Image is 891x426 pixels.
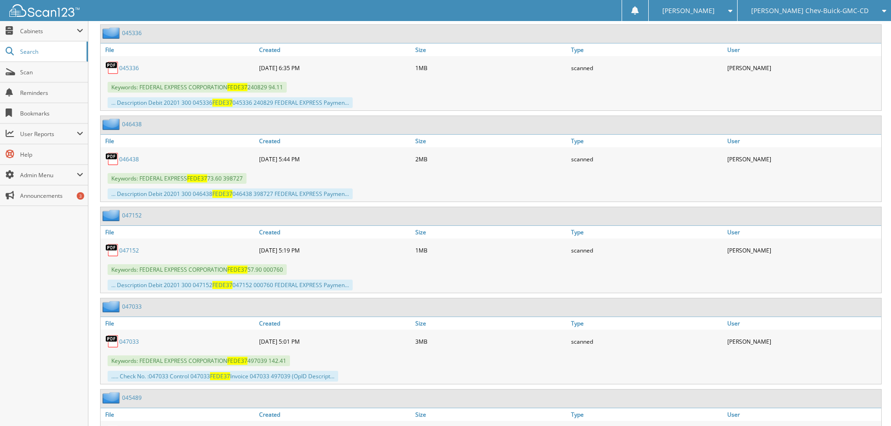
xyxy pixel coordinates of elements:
span: FEDE37 [212,190,232,198]
span: Bookmarks [20,109,83,117]
span: Keywords: FEDERAL EXPRESS 73.60 398727 [108,173,246,184]
div: [PERSON_NAME] [725,150,881,168]
img: PDF.png [105,61,119,75]
a: 047152 [122,211,142,219]
a: Size [413,43,569,56]
div: ... Description Debit 20201 300 047152 047152 000760 FEDERAL EXPRESS Paymen... [108,280,353,290]
div: scanned [569,241,725,260]
a: 046438 [119,155,139,163]
span: Scan [20,68,83,76]
span: Keywords: FEDERAL EXPRESS CORPORATION 240829 94.11 [108,82,287,93]
img: folder2.png [102,392,122,404]
div: ... Description Debit 20201 300 045336 045336 240829 FEDERAL EXPRESS Paymen... [108,97,353,108]
a: User [725,43,881,56]
div: ... Description Debit 20201 300 046438 046438 398727 FEDERAL EXPRESS Paymen... [108,188,353,199]
div: 2MB [413,150,569,168]
div: scanned [569,58,725,77]
div: scanned [569,332,725,351]
div: 3 [77,192,84,200]
span: FEDE37 [227,266,247,274]
a: User [725,226,881,238]
div: [DATE] 5:01 PM [257,332,413,351]
a: Created [257,226,413,238]
a: 047033 [119,338,139,346]
img: PDF.png [105,152,119,166]
div: 1MB [413,58,569,77]
span: Admin Menu [20,171,77,179]
div: [PERSON_NAME] [725,332,881,351]
a: 045489 [122,394,142,402]
a: 046438 [122,120,142,128]
span: Announcements [20,192,83,200]
span: Keywords: FEDERAL EXPRESS CORPORATION 497039 142.41 [108,355,290,366]
span: User Reports [20,130,77,138]
span: [PERSON_NAME] [662,8,715,14]
a: Created [257,408,413,421]
a: Created [257,43,413,56]
a: Type [569,408,725,421]
a: Size [413,135,569,147]
span: Cabinets [20,27,77,35]
a: File [101,317,257,330]
a: Type [569,226,725,238]
div: [DATE] 6:35 PM [257,58,413,77]
a: 045336 [119,64,139,72]
a: Type [569,135,725,147]
a: User [725,317,881,330]
a: File [101,135,257,147]
span: FEDE37 [227,357,247,365]
span: [PERSON_NAME] Chev-Buick-GMC-CD [751,8,869,14]
div: [PERSON_NAME] [725,58,881,77]
a: 047152 [119,246,139,254]
img: PDF.png [105,243,119,257]
div: [DATE] 5:44 PM [257,150,413,168]
span: FEDE37 [210,372,230,380]
img: folder2.png [102,209,122,221]
img: folder2.png [102,118,122,130]
a: User [725,408,881,421]
img: scan123-logo-white.svg [9,4,80,17]
span: Keywords: FEDERAL EXPRESS CORPORATION 57.90 000760 [108,264,287,275]
span: FEDE37 [212,281,232,289]
div: [DATE] 5:19 PM [257,241,413,260]
a: User [725,135,881,147]
a: Type [569,317,725,330]
div: [PERSON_NAME] [725,241,881,260]
a: Created [257,135,413,147]
div: 1MB [413,241,569,260]
span: FEDE37 [187,174,207,182]
div: scanned [569,150,725,168]
img: folder2.png [102,27,122,39]
a: 047033 [122,303,142,310]
span: Reminders [20,89,83,97]
a: Size [413,408,569,421]
div: 3MB [413,332,569,351]
a: File [101,408,257,421]
span: FEDE37 [212,99,232,107]
img: PDF.png [105,334,119,348]
span: Help [20,151,83,159]
span: FEDE37 [227,83,247,91]
a: 045336 [122,29,142,37]
a: Size [413,317,569,330]
a: File [101,226,257,238]
a: Created [257,317,413,330]
div: ..... Check No. :047033 Control 047033 Invoice 047033 497039 (OpID Descript... [108,371,338,382]
a: Size [413,226,569,238]
a: Type [569,43,725,56]
span: Search [20,48,82,56]
a: File [101,43,257,56]
img: folder2.png [102,301,122,312]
